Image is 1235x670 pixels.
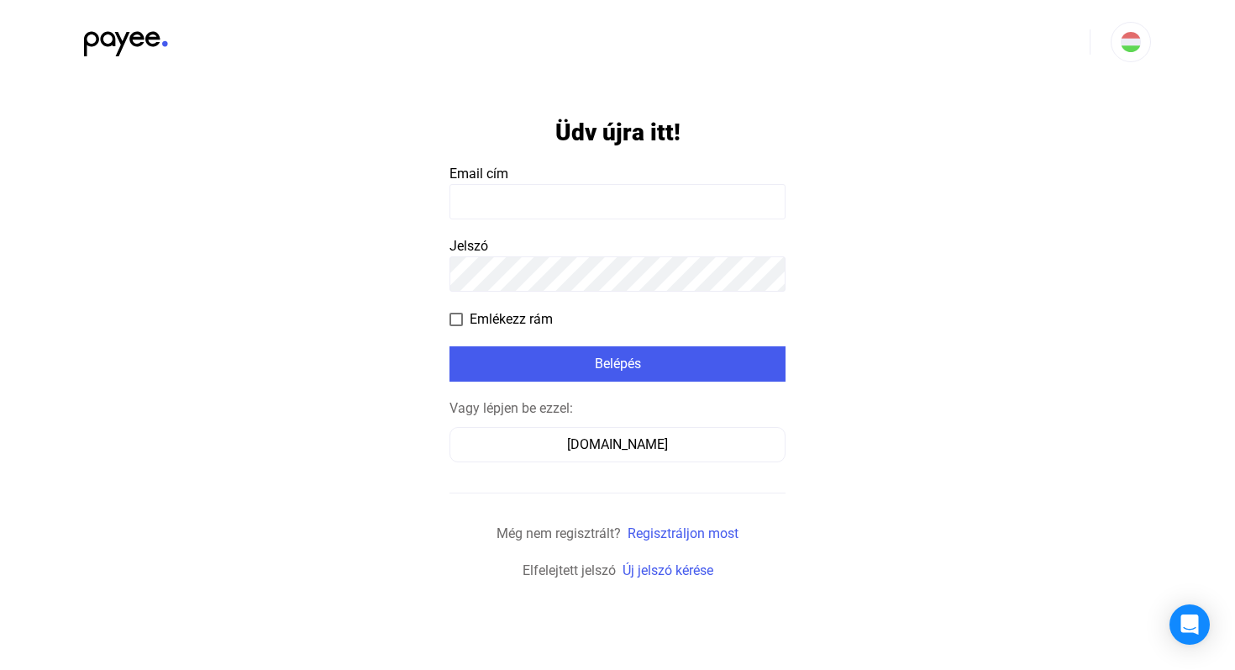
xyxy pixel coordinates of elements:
[470,309,553,330] span: Emlékezz rám
[628,525,738,541] a: Regisztráljon most
[1169,604,1210,645] div: Open Intercom Messenger
[84,22,168,56] img: black-payee-blue-dot.svg
[455,354,780,374] div: Belépés
[449,238,488,254] span: Jelszó
[1111,22,1151,62] button: HU
[449,436,786,452] a: [DOMAIN_NAME]
[455,435,780,455] div: [DOMAIN_NAME]
[555,118,681,147] h1: Üdv újra itt!
[497,525,621,541] span: Még nem regisztrált?
[449,427,786,462] button: [DOMAIN_NAME]
[623,562,713,578] a: Új jelszó kérése
[1121,32,1141,52] img: HU
[449,166,508,182] span: Email cím
[449,398,786,419] div: Vagy lépjen be ezzel:
[449,346,786,382] button: Belépés
[523,562,616,578] span: Elfelejtett jelszó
